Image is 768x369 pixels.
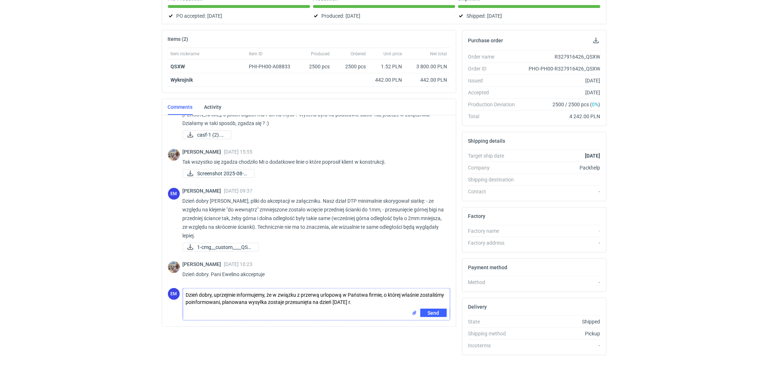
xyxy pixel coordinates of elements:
[521,239,600,246] div: -
[430,51,447,57] span: Net total
[346,12,361,20] span: [DATE]
[300,60,333,73] div: 2500 pcs
[521,330,600,337] div: Pickup
[468,330,521,337] div: Shipping method
[585,153,600,159] strong: [DATE]
[468,239,521,246] div: Factory address
[408,63,447,70] div: 3 800.00 PLN
[468,213,486,219] h2: Factory
[521,164,600,171] div: Packhelp
[183,243,259,252] a: 1-cmg__custom____QSX...
[171,77,193,83] strong: Wykrojnik
[468,138,506,144] h2: Shipping details
[168,261,180,273] img: Michał Palasek
[171,64,185,69] a: QSXW
[183,288,450,309] textarea: Dzień dobry, uprzejmie informujemy, że w związku z przerwą urlopową w Państwa firmie, o której wł...
[521,77,600,84] div: [DATE]
[224,261,253,267] span: [DATE] 10:23
[198,131,225,139] span: casf-1 (2).pdf
[183,261,224,267] span: [PERSON_NAME]
[521,342,600,349] div: -
[408,76,447,83] div: 442.00 PLN
[198,170,248,177] span: Screenshot 2025-08-0...
[468,113,521,120] div: Total
[487,12,502,20] span: [DATE]
[249,51,263,57] span: Item ID
[468,101,521,108] div: Production Deviation
[333,60,369,73] div: 2500 pcs
[468,304,487,310] h2: Delivery
[168,188,180,200] figcaption: EM
[521,279,600,286] div: -
[552,101,600,108] span: 2500 / 2500 pcs ( )
[183,197,444,240] p: Dzień dobry [PERSON_NAME], pliki do akceptacji w załączniku. Nasz dział DTP minimalnie skorygował...
[521,65,600,72] div: PHO-PH00-R327916426_QSXW
[168,36,188,42] h2: Items (2)
[521,227,600,235] div: -
[468,265,508,270] h2: Payment method
[183,188,224,194] span: [PERSON_NAME]
[183,270,444,279] p: Dzień dobry. Pani Ewelino akcceptuje
[521,113,600,120] div: 4 242.00 PLN
[168,288,180,300] div: Ewelina Macek
[183,243,255,252] div: 1-cmg__custom____QSXW__d0__oR327916426__outside.pdf-cmg__custom____QSXW__d..._CG.p1.pdf
[521,318,600,325] div: Shipped
[468,38,503,43] h2: Purchase order
[171,51,200,57] span: Item nickname
[168,12,310,20] div: PO accepted:
[168,99,193,115] a: Comments
[168,188,180,200] div: Ewelina Macek
[468,176,521,183] div: Shipping destination
[249,63,298,70] div: PHI-PH00-A08833
[224,188,253,194] span: [DATE] 09:37
[468,318,521,325] div: State
[372,76,402,83] div: 442.00 PLN
[468,89,521,96] div: Accepted
[311,51,330,57] span: Produced
[183,149,224,155] span: [PERSON_NAME]
[468,152,521,159] div: Target ship date
[468,279,521,286] div: Method
[468,65,521,72] div: Order ID
[224,149,253,155] span: [DATE] 15:55
[468,164,521,171] div: Company
[204,99,222,115] a: Activity
[468,53,521,60] div: Order name
[183,110,444,128] p: [PERSON_NAME], o jakich bigach ma Pan na myśli ? Wycena była na podstawie siatki- raz jeszcze w z...
[521,188,600,195] div: -
[521,53,600,60] div: R327916426_QSXW
[420,309,447,317] button: Send
[521,89,600,96] div: [DATE]
[468,188,521,195] div: Contact
[428,310,439,316] span: Send
[592,102,598,107] span: 0%
[468,77,521,84] div: Issued
[468,342,521,349] div: Incoterms
[183,169,255,178] a: Screenshot 2025-08-0...
[313,12,455,20] div: Produced:
[208,12,222,20] span: [DATE]
[592,36,600,45] button: Download PO
[351,51,366,57] span: Ordered
[168,149,180,161] img: Michał Palasek
[458,12,600,20] div: Shipped:
[372,63,402,70] div: 1.52 PLN
[468,227,521,235] div: Factory name
[183,169,255,178] div: Screenshot 2025-08-06 at 15.55.20.png
[183,158,444,166] p: Tak wszystko się zgadza chodziło Mi o dodatkowe linie o które poprosił klient w konstrukcji.
[168,288,180,300] figcaption: EM
[384,51,402,57] span: Unit price
[198,243,253,251] span: 1-cmg__custom____QSX...
[183,130,231,139] a: casf-1 (2).pdf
